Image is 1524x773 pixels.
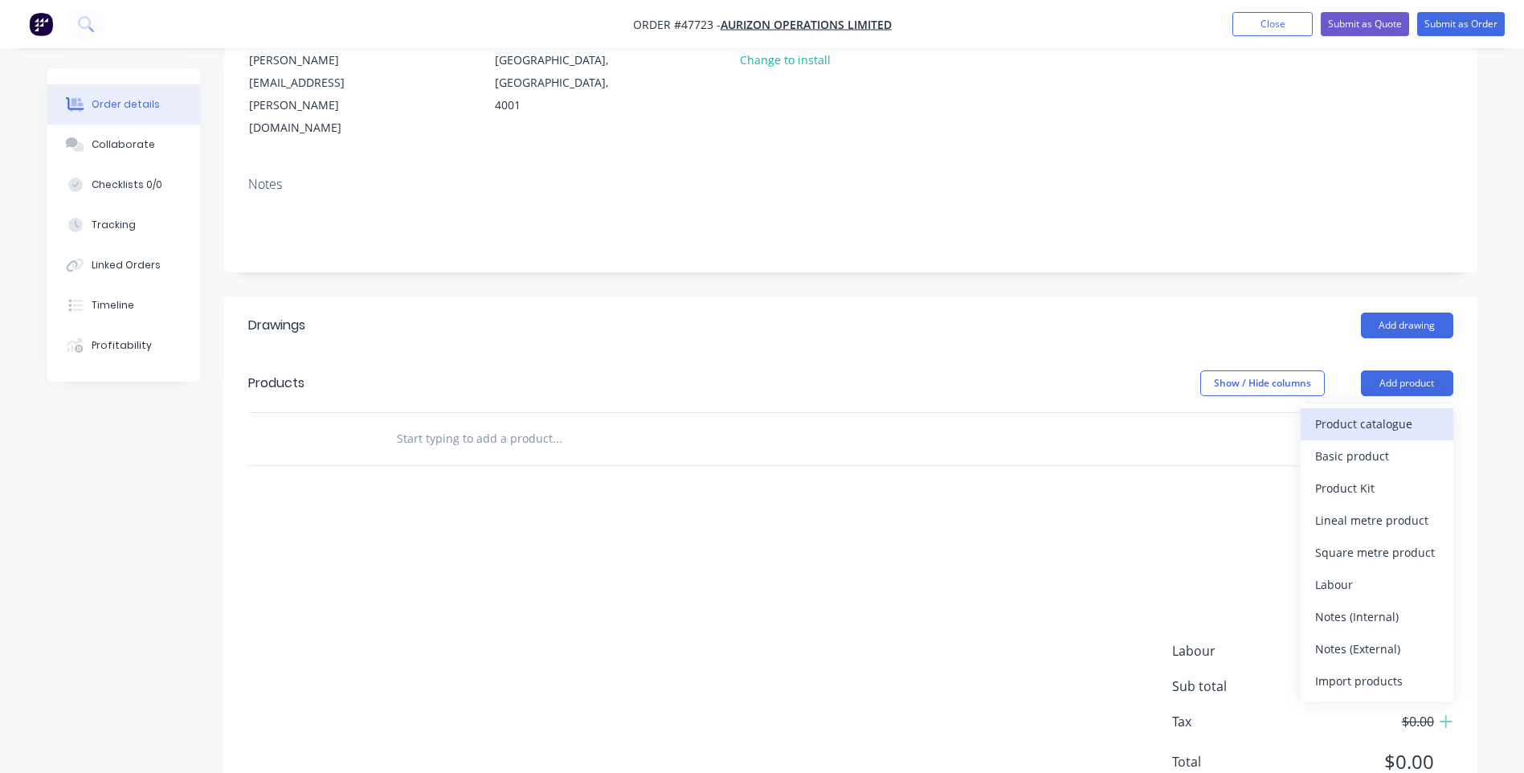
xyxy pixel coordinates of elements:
[47,125,200,165] button: Collaborate
[1315,573,1439,596] div: Labour
[1417,12,1505,36] button: Submit as Order
[92,338,152,353] div: Profitability
[235,3,396,140] div: [PERSON_NAME]0438 257 485[PERSON_NAME][EMAIL_ADDRESS][PERSON_NAME][DOMAIN_NAME]
[396,423,717,455] input: Start typing to add a product...
[1321,12,1409,36] button: Submit as Quote
[1172,752,1315,771] span: Total
[92,258,161,272] div: Linked Orders
[92,178,162,192] div: Checklists 0/0
[47,205,200,245] button: Tracking
[249,49,382,139] div: [PERSON_NAME][EMAIL_ADDRESS][PERSON_NAME][DOMAIN_NAME]
[248,374,304,393] div: Products
[92,298,134,313] div: Timeline
[1200,370,1325,396] button: Show / Hide columns
[721,17,892,32] a: AURIZON OPERATIONS LIMITED
[1315,444,1439,468] div: Basic product
[1172,677,1315,696] span: Sub total
[47,84,200,125] button: Order details
[29,12,53,36] img: Factory
[92,218,136,232] div: Tracking
[92,97,160,112] div: Order details
[1315,605,1439,628] div: Notes (Internal)
[1314,712,1433,731] span: $0.00
[47,285,200,325] button: Timeline
[1232,12,1313,36] button: Close
[1315,669,1439,693] div: Import products
[1315,476,1439,500] div: Product Kit
[47,165,200,205] button: Checklists 0/0
[731,49,839,71] button: Change to install
[47,245,200,285] button: Linked Orders
[1315,509,1439,532] div: Lineal metre product
[633,17,721,32] span: Order #47723 -
[92,137,155,152] div: Collaborate
[1361,313,1453,338] button: Add drawing
[1172,712,1315,731] span: Tax
[495,27,628,117] div: [GEOGRAPHIC_DATA], [GEOGRAPHIC_DATA], [GEOGRAPHIC_DATA], 4001
[1315,412,1439,436] div: Product catalogue
[1315,541,1439,564] div: Square metre product
[481,3,642,117] div: GPO 456[GEOGRAPHIC_DATA], [GEOGRAPHIC_DATA], [GEOGRAPHIC_DATA], 4001
[248,316,305,335] div: Drawings
[248,177,1453,192] div: Notes
[1315,637,1439,661] div: Notes (External)
[1172,641,1315,661] span: Labour
[47,325,200,366] button: Profitability
[1361,370,1453,396] button: Add product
